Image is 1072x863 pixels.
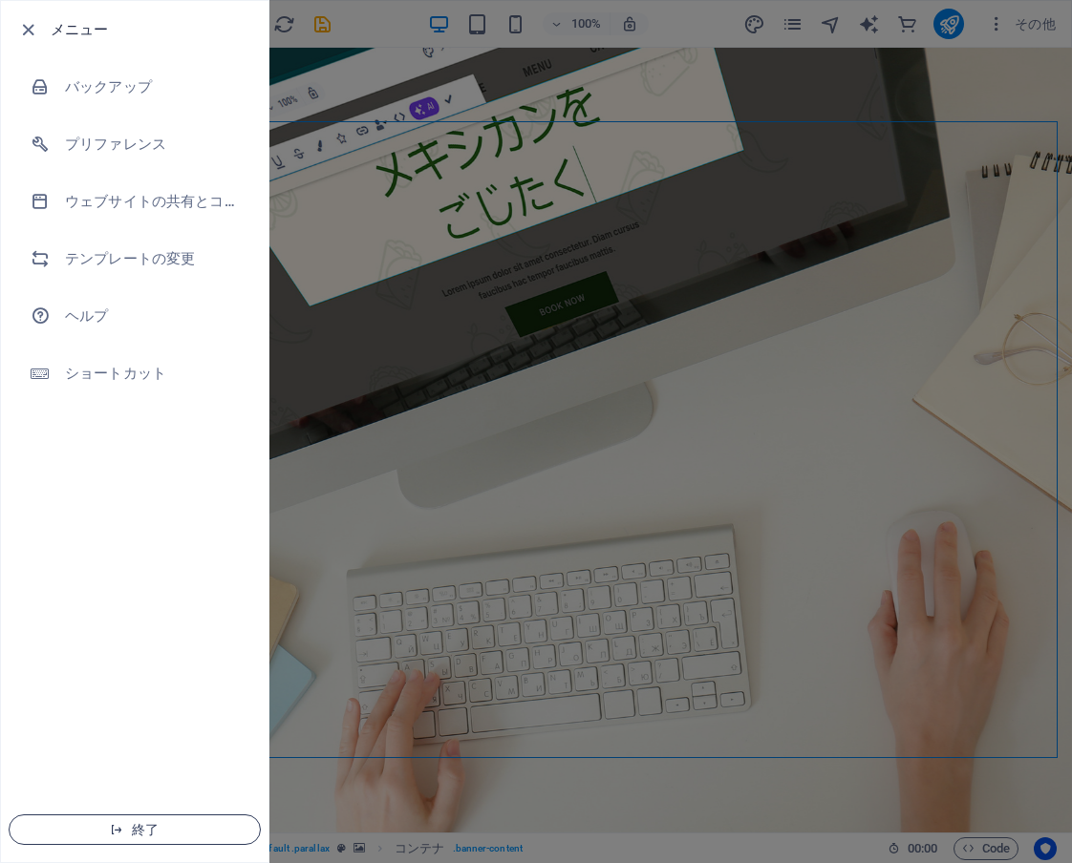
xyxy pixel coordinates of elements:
h6: テンプレートの変更 [65,247,242,270]
h6: バックアップ [65,75,242,98]
h6: ヘルプ [65,305,242,327]
h6: メニュー [51,18,253,41]
h6: ウェブサイトの共有とコピー [65,190,242,213]
h6: プリファレンス [65,133,242,156]
span: 終了 [25,822,245,837]
button: 終了 [9,814,261,845]
h6: ショートカット [65,362,242,385]
a: ヘルプ [1,287,268,345]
